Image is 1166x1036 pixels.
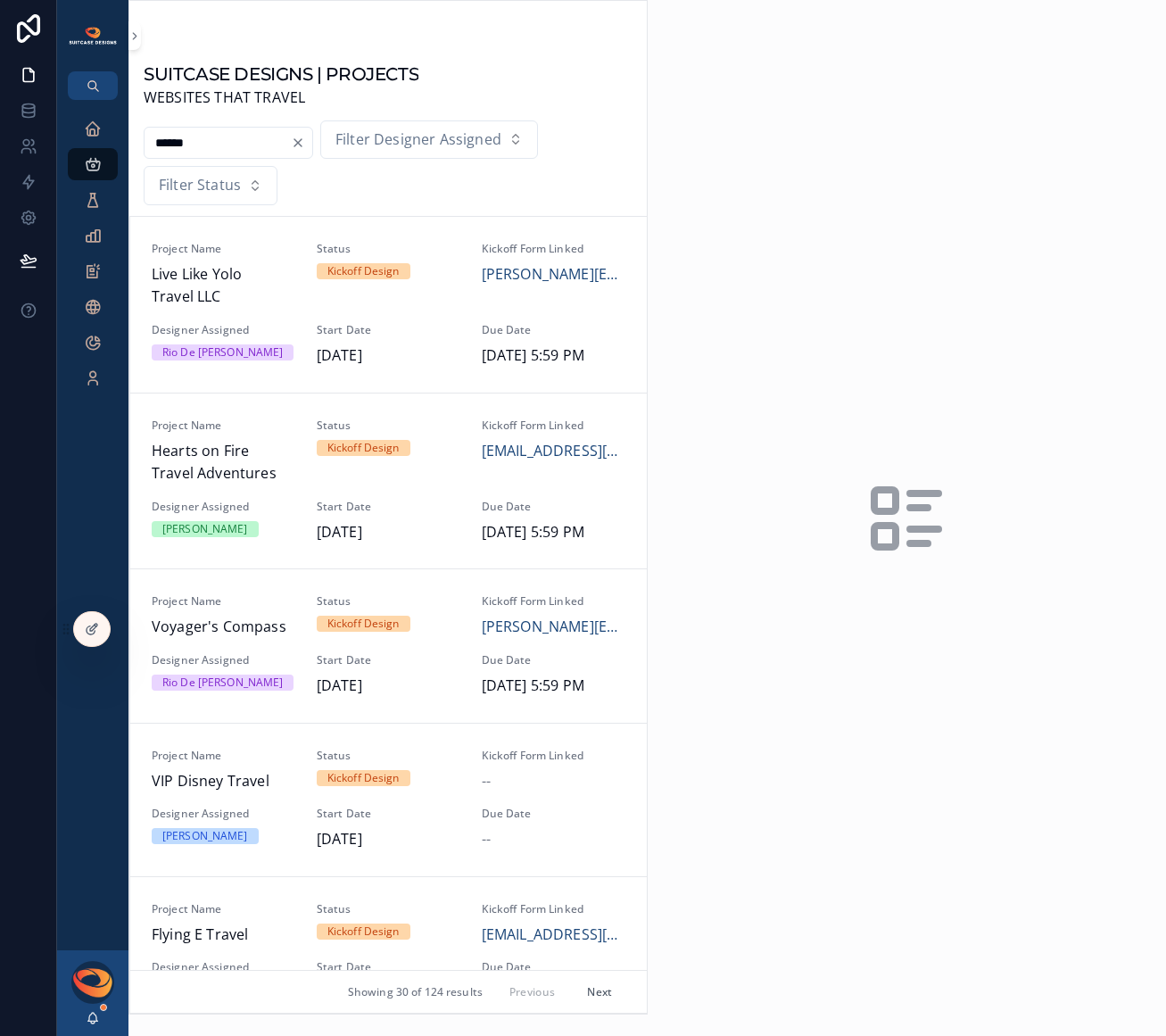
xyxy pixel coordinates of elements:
span: Kickoff Form Linked [482,902,625,916]
span: Designer Assigned [152,807,295,821]
a: Project NameVoyager's CompassStatusKickoff DesignKickoff Form Linked[PERSON_NAME][EMAIL_ADDRESS][... [130,568,647,722]
div: Kickoff Design [327,770,400,786]
span: Designer Assigned [152,323,295,337]
span: [DATE] [317,344,460,368]
div: scrollable content [57,100,128,418]
a: [PERSON_NAME][EMAIL_ADDRESS][DOMAIN_NAME] [482,263,625,286]
a: [PERSON_NAME][EMAIL_ADDRESS][DOMAIN_NAME] [482,616,625,639]
span: Kickoff Form Linked [482,242,625,256]
span: Filter Designer Assigned [335,128,501,152]
span: -- [482,770,491,793]
div: Kickoff Design [327,616,400,632]
span: [DATE] 5:59 PM [482,675,625,698]
span: Designer Assigned [152,653,295,667]
span: Status [317,902,460,916]
a: Project NameLive Like Yolo Travel LLCStatusKickoff DesignKickoff Form Linked[PERSON_NAME][EMAIL_A... [130,217,647,393]
span: Project Name [152,594,295,609]
a: Project NameHearts on Fire Travel AdventuresStatusKickoff DesignKickoff Form Linked[EMAIL_ADDRESS... [130,393,647,569]
h1: SUITCASE DESIGNS | PROJECTS [144,62,418,87]
span: Project Name [152,242,295,256]
div: [PERSON_NAME] [162,828,248,844]
span: Status [317,594,460,609]
a: [EMAIL_ADDRESS][DOMAIN_NAME] [482,924,625,947]
button: Clear [291,136,312,150]
span: [DATE] 5:59 PM [482,521,625,544]
span: Designer Assigned [152,960,295,974]
span: Start Date [317,960,460,974]
span: Start Date [317,500,460,514]
span: Filter Status [159,174,241,197]
span: [DATE] [317,675,460,698]
span: Live Like Yolo Travel LLC [152,263,295,309]
div: Kickoff Design [327,263,400,279]
a: Project NameFlying E TravelStatusKickoff DesignKickoff Form Linked[EMAIL_ADDRESS][DOMAIN_NAME]Des... [130,876,647,1030]
a: Project NameVIP Disney TravelStatusKickoff DesignKickoff Form Linked--Designer Assigned[PERSON_NA... [130,723,647,876]
span: Start Date [317,653,460,667]
span: Project Name [152,749,295,763]
div: Rio De [PERSON_NAME] [162,675,283,691]
span: WEBSITES THAT TRAVEL [144,87,418,110]
span: Due Date [482,960,625,974]
span: Kickoff Form Linked [482,419,625,433]
div: Kickoff Design [327,924,400,940]
span: Start Date [317,807,460,821]
span: Hearts on Fire Travel Adventures [152,440,295,485]
button: Select Button [320,120,538,160]
span: Designer Assigned [152,500,295,514]
span: Showing 30 of 124 results [348,985,483,999]
img: App logo [68,26,118,46]
div: Kickoff Design [327,440,400,456]
span: Kickoff Form Linked [482,749,625,763]
button: Select Button [144,166,277,205]
span: Project Name [152,419,295,433]
span: Due Date [482,323,625,337]
span: Kickoff Form Linked [482,594,625,609]
span: Status [317,419,460,433]
span: Status [317,749,460,763]
span: Voyager's Compass [152,616,295,639]
span: VIP Disney Travel [152,770,295,793]
span: [DATE] [317,828,460,851]
span: Due Date [482,500,625,514]
span: Due Date [482,653,625,667]
div: Rio De [PERSON_NAME] [162,344,283,361]
span: [DATE] 5:59 PM [482,344,625,368]
span: [DATE] [317,521,460,544]
span: Status [317,242,460,256]
a: [EMAIL_ADDRESS][DOMAIN_NAME] [482,440,625,463]
button: Next [575,978,624,1006]
span: Due Date [482,807,625,821]
span: Start Date [317,323,460,337]
span: Project Name [152,902,295,916]
span: Flying E Travel [152,924,295,947]
span: -- [482,828,491,851]
div: [PERSON_NAME] [162,521,248,537]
